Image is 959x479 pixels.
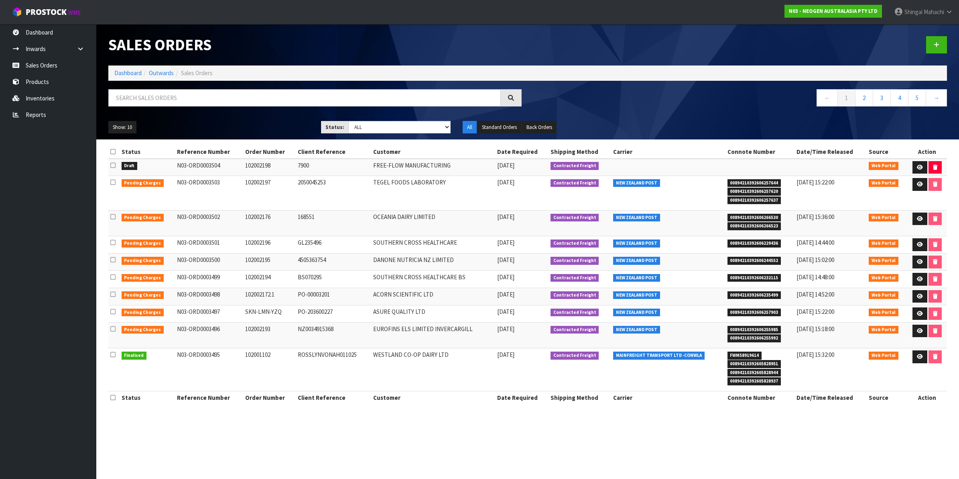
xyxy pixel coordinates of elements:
span: 00894210392606255985 [727,326,781,334]
span: [DATE] [497,291,514,298]
td: 102002193 [243,322,296,348]
span: NEW ZEALAND POST [613,179,660,187]
span: 00894210392605828937 [727,377,781,385]
th: Reference Number [175,391,243,404]
th: Customer [371,145,495,158]
span: Web Portal [869,352,898,360]
td: SOUTHERN CROSS HEALTHCARE BS [371,271,495,288]
span: [DATE] 15:22:00 [796,308,834,315]
span: MAINFREIGHT TRANSPORT LTD -CONWLA [613,352,705,360]
span: Contracted Freight [551,257,599,265]
a: 1 [837,89,855,106]
th: Client Reference [296,145,371,158]
span: NEW ZEALAND POST [613,291,660,299]
span: 00894210392606257637 [727,197,781,205]
a: 4 [890,89,908,106]
th: Source [867,145,907,158]
td: N03-ORD0003500 [175,254,243,271]
span: NEW ZEALAND POST [613,326,660,334]
th: Shipping Method [549,145,611,158]
span: NEW ZEALAND POST [613,257,660,265]
td: N03-ORD0003504 [175,159,243,176]
th: Connote Number [725,391,794,404]
span: Web Portal [869,257,898,265]
span: Contracted Freight [551,309,599,317]
span: 00894210392606266530 [727,214,781,222]
td: GL235496 [296,236,371,254]
a: → [926,89,947,106]
img: cube-alt.png [12,7,22,17]
td: N03-ORD0003498 [175,288,243,305]
td: OCEANIA DAIRY LIMITED [371,210,495,236]
span: Finalised [122,352,147,360]
td: 102002197 [243,176,296,211]
span: 00894210392606266523 [727,222,781,230]
th: Action [907,391,947,404]
button: All [463,121,477,134]
span: 00894210392606229436 [727,239,781,248]
button: Standard Orders [477,121,521,134]
span: Contracted Freight [551,352,599,360]
span: Contracted Freight [551,162,599,170]
td: N03-ORD0003497 [175,305,243,322]
span: Pending Charges [122,179,164,187]
td: EUROFINS ELS LIMITED INVERCARGILL [371,322,495,348]
span: NEW ZEALAND POST [613,309,660,317]
span: [DATE] [497,325,514,333]
th: Date/Time Released [794,145,867,158]
td: SKN-LMN-YZQ [243,305,296,322]
td: BS070295 [296,271,371,288]
th: Client Reference [296,391,371,404]
td: 2050045253 [296,176,371,211]
span: [DATE] 15:22:00 [796,178,834,186]
td: 102001102 [243,348,296,391]
a: ← [817,89,838,106]
td: 102002172.1 [243,288,296,305]
span: 00894210392606235499 [727,291,781,299]
td: 7900 [296,159,371,176]
span: [DATE] 14:52:00 [796,291,834,298]
th: Customer [371,391,495,404]
span: 00894210392605828944 [727,369,781,377]
span: [DATE] [497,351,514,358]
button: Back Orders [522,121,557,134]
span: Web Portal [869,291,898,299]
span: [DATE] [497,162,514,169]
span: 00894210392606232115 [727,274,781,282]
td: N03-ORD0003503 [175,176,243,211]
td: ACORN SCIENTIFIC LTD [371,288,495,305]
td: N03-ORD0003499 [175,271,243,288]
span: Web Portal [869,179,898,187]
strong: Status: [325,124,344,131]
span: 00894210392606257620 [727,188,781,196]
span: 00894210392606244552 [727,257,781,265]
span: [DATE] [497,308,514,315]
span: Web Portal [869,274,898,282]
span: Pending Charges [122,291,164,299]
span: [DATE] 15:02:00 [796,256,834,264]
td: ROSSLYNVONAH011025 [296,348,371,391]
td: 102002176 [243,210,296,236]
span: NEW ZEALAND POST [613,239,660,248]
span: Web Portal [869,309,898,317]
span: 00894210392606257903 [727,309,781,317]
th: Order Number [243,391,296,404]
span: Contracted Freight [551,214,599,222]
span: ProStock [26,7,67,17]
input: Search sales orders [108,89,501,106]
span: [DATE] [497,239,514,246]
span: Contracted Freight [551,291,599,299]
span: Pending Charges [122,214,164,222]
td: WESTLAND CO-OP DAIRY LTD [371,348,495,391]
a: Outwards [149,69,174,77]
span: Pending Charges [122,239,164,248]
strong: N03 - NEOGEN AUSTRALASIA PTY LTD [789,8,878,14]
span: 00894210392606257644 [727,179,781,187]
span: 00894210392606255992 [727,334,781,342]
span: Web Portal [869,239,898,248]
th: Reference Number [175,145,243,158]
a: 5 [908,89,926,106]
td: N03-ORD0003501 [175,236,243,254]
td: ASURE QUALITY LTD [371,305,495,322]
span: Draft [122,162,138,170]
